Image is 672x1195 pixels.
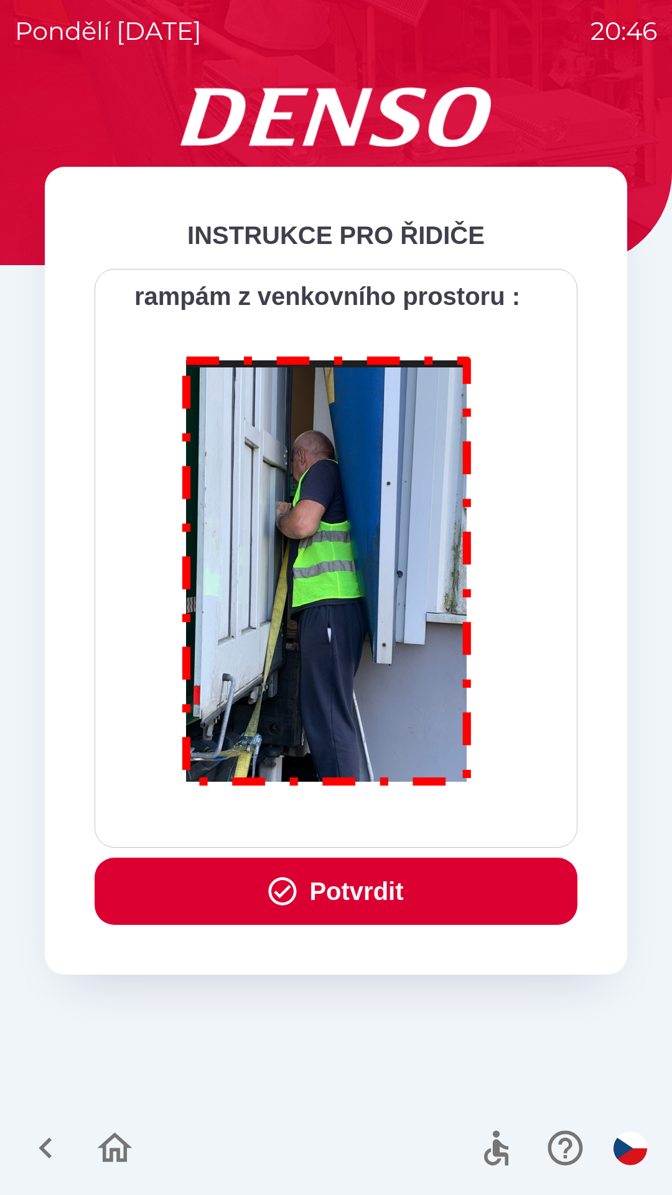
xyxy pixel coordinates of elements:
button: Potvrdit [95,858,577,925]
img: Logo [45,87,627,147]
p: pondělí [DATE] [15,12,202,50]
p: 20:46 [590,12,657,50]
img: cs flag [614,1132,647,1165]
img: M8MNayrTL6gAAAABJRU5ErkJggg== [168,340,487,797]
div: INSTRUKCE PRO ŘIDIČE [95,217,577,254]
